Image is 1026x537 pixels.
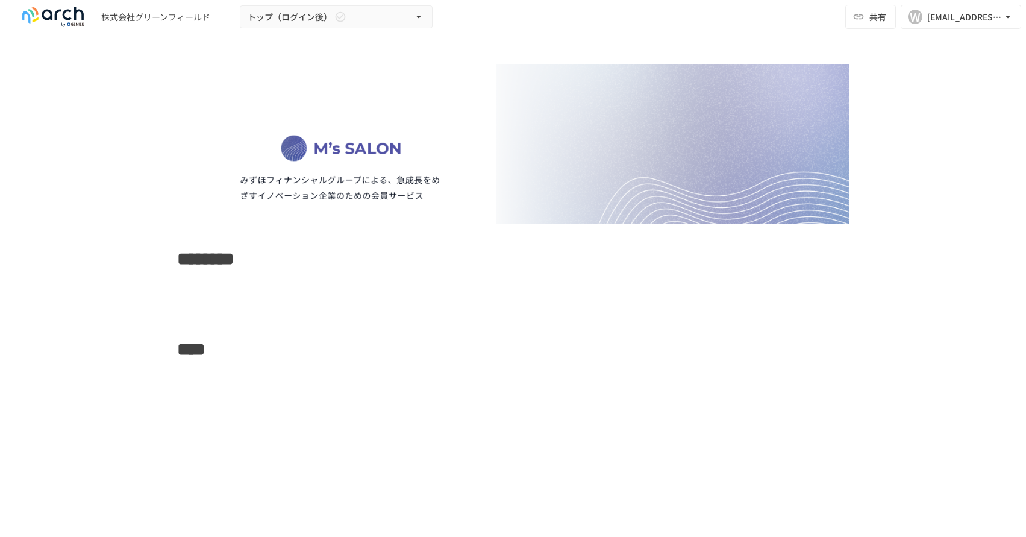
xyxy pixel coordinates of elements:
img: J0K6JjKDSoEfxNauRqzMbBOKVQoHGwAHVNDnmFBOdNr [177,64,849,224]
button: 共有 [845,5,896,29]
div: W [908,10,922,24]
button: トップ（ログイン後） [240,5,433,29]
img: logo-default@2x-9cf2c760.svg [14,7,92,27]
button: W[EMAIL_ADDRESS][DOMAIN_NAME] [901,5,1021,29]
div: [EMAIL_ADDRESS][DOMAIN_NAME] [927,10,1002,25]
div: 株式会社グリーンフィールド [101,11,210,24]
span: トップ（ログイン後） [248,10,332,25]
span: 共有 [869,10,886,24]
